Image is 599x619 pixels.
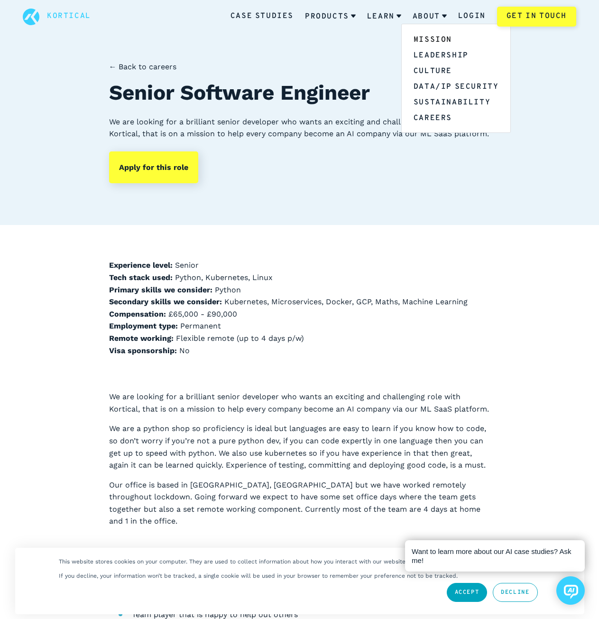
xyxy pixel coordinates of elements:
a: Get in touch [497,7,576,27]
a: Decline [493,583,537,602]
b: Visa sponsorship: [109,346,177,355]
a: Apply for this role [109,151,198,184]
li: Flexible remote (up to 4 days p/w) [109,332,490,345]
a: Mission [402,31,511,47]
a: Data/IP Security [402,78,511,94]
b: Employment type: [109,321,178,330]
li: Permanent [109,320,490,332]
li: Python, Kubernetes, Linux [109,272,490,284]
a: Careers [402,110,511,125]
p: We are looking for a brilliant senior developer who wants an exciting and challenging role with K... [109,391,490,415]
a: About [413,4,447,29]
b: Secondary skills we consider: [109,297,222,306]
a: Case Studies [230,10,294,23]
a: Culture [402,63,511,78]
p: We are a python shop so proficiency is ideal but languages are easy to learn if you know how to c... [109,422,490,471]
li: No [109,345,490,357]
b: Compensation: [109,309,166,319]
b: Experience level: [109,261,173,270]
b: Tech stack used: [109,273,173,282]
a: Accept [447,583,488,602]
a: Products [305,4,356,29]
a: ←Back to careers [109,61,490,73]
p: This website stores cookies on your computer. They are used to collect information about how you ... [59,558,519,565]
li: Python [109,284,490,296]
span: Back to careers [119,62,176,71]
a: Kortical [47,10,91,23]
a: Leadership [402,47,511,63]
a: Login [458,10,486,23]
h1: Senior Software Engineer [109,77,490,108]
b: Remote working: [109,334,174,343]
li: Senior [109,259,490,272]
p: Our office is based in [GEOGRAPHIC_DATA], [GEOGRAPHIC_DATA] but we have worked remotely throughou... [109,479,490,527]
li: Kubernetes, Microservices, Docker, GCP, Maths, Machine Learning [109,296,490,308]
li: £65,000 - £90,000 [109,308,490,320]
span: ← [109,62,117,71]
b: Primary skills we consider: [109,285,212,294]
p: We are looking for a brilliant senior developer who wants an exciting and challenging role with K... [109,116,490,140]
p: If you decline, your information won’t be tracked, a single cookie will be used in your browser t... [59,572,458,579]
a: Learn [367,4,401,29]
a: Sustainability [402,94,511,110]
